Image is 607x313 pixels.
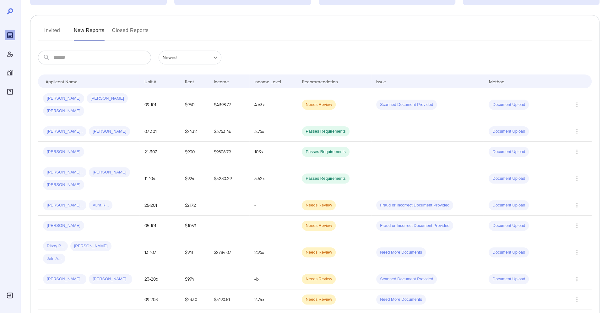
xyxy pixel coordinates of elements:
[249,269,297,289] td: -1x
[489,149,529,155] span: Document Upload
[159,51,221,64] div: Newest
[572,173,582,184] button: Row Actions
[209,142,249,162] td: $9806.79
[209,88,249,121] td: $4398.77
[209,236,249,269] td: $2784.07
[180,162,209,195] td: $924
[376,250,426,255] span: Need More Documents
[214,78,229,85] div: Income
[43,169,86,175] span: [PERSON_NAME]..
[43,96,84,102] span: [PERSON_NAME]
[180,195,209,216] td: $2172
[249,142,297,162] td: 10.9x
[89,169,130,175] span: [PERSON_NAME]
[302,297,336,303] span: Needs Review
[139,269,180,289] td: 23-206
[180,88,209,121] td: $950
[43,276,86,282] span: [PERSON_NAME]..
[572,247,582,257] button: Row Actions
[144,78,156,85] div: Unit #
[139,195,180,216] td: 25-201
[489,102,529,108] span: Document Upload
[572,274,582,284] button: Row Actions
[139,216,180,236] td: 05-101
[489,223,529,229] span: Document Upload
[5,87,15,97] div: FAQ
[489,129,529,135] span: Document Upload
[249,216,297,236] td: -
[376,276,437,282] span: Scanned Document Provided
[302,129,349,135] span: Passes Requirements
[139,142,180,162] td: 21-307
[376,297,426,303] span: Need More Documents
[70,243,111,249] span: [PERSON_NAME]
[302,149,349,155] span: Passes Requirements
[74,25,105,41] button: New Reports
[572,221,582,231] button: Row Actions
[249,162,297,195] td: 3.52x
[180,289,209,310] td: $2330
[572,200,582,210] button: Row Actions
[139,289,180,310] td: 09-208
[302,250,336,255] span: Needs Review
[302,102,336,108] span: Needs Review
[209,289,249,310] td: $3190.51
[5,68,15,78] div: Manage Properties
[254,78,281,85] div: Income Level
[43,149,84,155] span: [PERSON_NAME]
[489,250,529,255] span: Document Upload
[376,78,386,85] div: Issue
[185,78,195,85] div: Rent
[89,129,130,135] span: [PERSON_NAME]
[572,126,582,136] button: Row Actions
[302,223,336,229] span: Needs Review
[376,202,453,208] span: Fraud or Incorrect Document Provided
[489,78,504,85] div: Method
[376,102,437,108] span: Scanned Document Provided
[249,195,297,216] td: -
[139,236,180,269] td: 13-107
[302,78,338,85] div: Recommendation
[249,289,297,310] td: 2.74x
[572,100,582,110] button: Row Actions
[180,121,209,142] td: $2432
[180,236,209,269] td: $941
[209,162,249,195] td: $3280.29
[38,25,66,41] button: Invited
[89,202,112,208] span: Aura R...
[139,88,180,121] td: 09-101
[43,223,84,229] span: [PERSON_NAME]
[43,129,86,135] span: [PERSON_NAME]..
[180,142,209,162] td: $900
[43,202,86,208] span: [PERSON_NAME]..
[209,121,249,142] td: $3763.46
[249,236,297,269] td: 2.96x
[87,96,128,102] span: [PERSON_NAME]
[302,202,336,208] span: Needs Review
[489,276,529,282] span: Document Upload
[489,176,529,182] span: Document Upload
[112,25,149,41] button: Closed Reports
[139,162,180,195] td: 11-104
[180,216,209,236] td: $1059
[43,108,84,114] span: [PERSON_NAME]
[376,223,453,229] span: Fraud or Incorrect Document Provided
[43,256,65,262] span: Jefri A...
[43,182,84,188] span: [PERSON_NAME]
[572,147,582,157] button: Row Actions
[249,121,297,142] td: 3.76x
[89,276,132,282] span: [PERSON_NAME]..
[489,202,529,208] span: Document Upload
[46,78,78,85] div: Applicant Name
[139,121,180,142] td: 07-301
[249,88,297,121] td: 4.63x
[572,294,582,305] button: Row Actions
[5,290,15,300] div: Log Out
[5,30,15,40] div: Reports
[302,276,336,282] span: Needs Review
[180,269,209,289] td: $974
[5,49,15,59] div: Manage Users
[43,243,68,249] span: Ritzry P...
[302,176,349,182] span: Passes Requirements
